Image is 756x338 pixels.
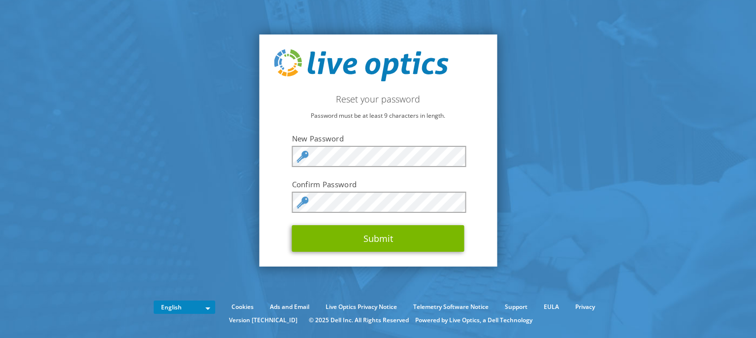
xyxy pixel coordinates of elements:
li: Powered by Live Optics, a Dell Technology [415,315,532,326]
a: Ads and Email [263,302,317,312]
a: Telemetry Software Notice [406,302,496,312]
li: © 2025 Dell Inc. All Rights Reserved [304,315,414,326]
button: Submit [292,225,464,252]
h2: Reset your password [274,94,482,104]
a: Cookies [224,302,261,312]
a: Live Optics Privacy Notice [318,302,404,312]
label: Confirm Password [292,179,464,189]
img: live_optics_svg.svg [274,49,448,82]
a: Support [497,302,535,312]
a: Privacy [568,302,602,312]
a: EULA [536,302,566,312]
li: Version [TECHNICAL_ID] [224,315,302,326]
label: New Password [292,134,464,143]
p: Password must be at least 9 characters in length. [274,110,482,121]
